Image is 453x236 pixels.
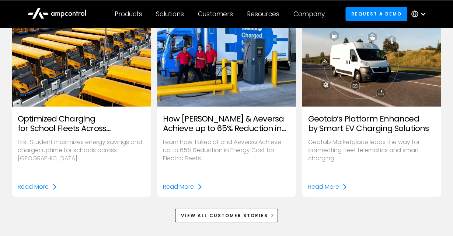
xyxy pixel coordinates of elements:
[163,182,194,191] div: Read More
[293,10,325,18] div: Company
[198,10,233,18] div: Customers
[308,182,339,191] div: Read More
[12,13,151,196] div: 1 / 8
[308,182,348,191] a: Read More
[18,182,49,191] div: Read More
[308,138,435,163] p: Geotab Marketplace leads the way for connecting fleet telematics and smart charging
[115,10,142,18] div: Products
[163,114,290,133] h3: How [PERSON_NAME] & Aeversa Achieve up to 65% Reduction in Energy Costs
[308,114,435,133] h3: Geotab’s Platform Enhanced by Smart EV Charging Solutions
[18,182,58,191] a: Read More
[163,182,203,191] a: Read More
[247,10,279,18] div: Resources
[163,138,290,163] p: Learn how Takealot and Aeversa Achieve up to 65% Reduction in Energy Cost for Electric Fleets.
[18,138,145,163] p: First Student maximizes energy savings and charger uptime for schools across [GEOGRAPHIC_DATA]
[156,10,184,18] div: Solutions
[18,114,145,133] h3: Optimized Charging for School Fleets Across [GEOGRAPHIC_DATA]
[345,7,407,20] a: Request a demo
[302,13,441,196] div: 3 / 8
[181,212,268,219] div: View All Customer Stories
[175,208,278,222] a: View All Customer Stories
[157,13,296,196] div: 2 / 8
